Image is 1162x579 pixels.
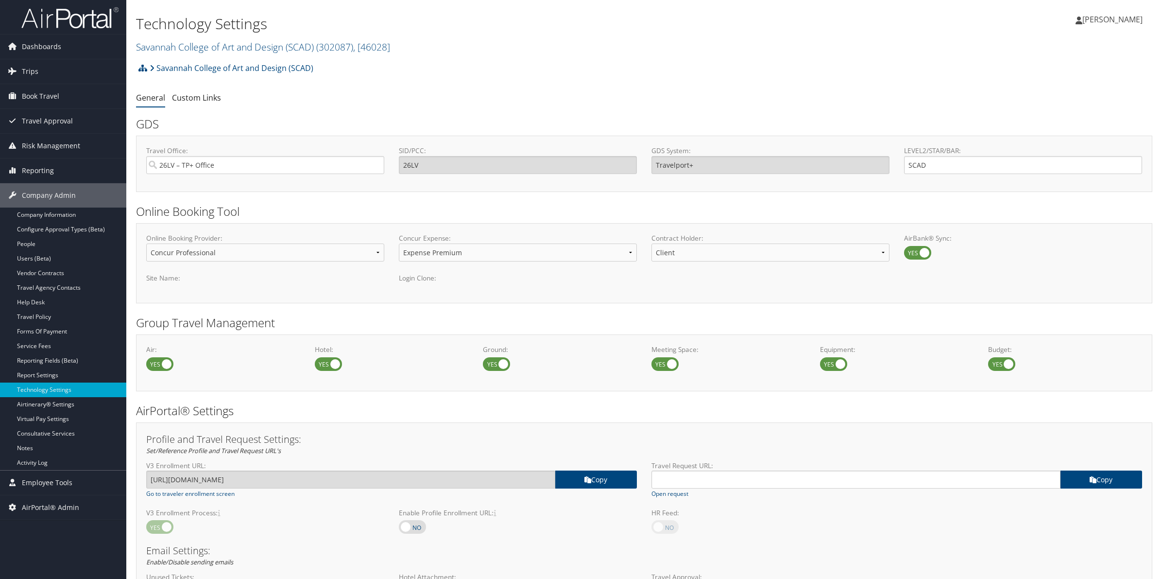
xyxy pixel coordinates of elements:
[150,58,313,78] a: Savannah College of Art and Design (SCAD)
[353,40,390,53] span: , [ 46028 ]
[1076,5,1152,34] a: [PERSON_NAME]
[1082,14,1143,25] span: [PERSON_NAME]
[399,273,637,283] label: Login Clone:
[136,14,814,34] h1: Technology Settings
[172,92,221,103] a: Custom Links
[146,558,233,566] em: Enable/Disable sending emails
[146,490,235,498] a: Go to traveler enrollment screen
[651,146,889,156] label: GDS System:
[904,246,931,260] label: AirBank® Sync
[146,233,384,243] label: Online Booking Provider:
[316,40,353,53] span: ( 302087 )
[651,345,805,354] label: Meeting Space:
[399,508,637,518] label: Enable Profile Enrollment URL:
[651,461,1142,471] label: Travel Request URL:
[904,233,1142,243] label: AirBank® Sync:
[136,116,1145,132] h2: GDS
[483,345,637,354] label: Ground:
[136,40,390,53] a: Savannah College of Art and Design (SCAD)
[146,546,1142,556] h3: Email Settings:
[146,273,384,283] label: Site Name:
[21,6,119,29] img: airportal-logo.png
[904,146,1142,156] label: LEVEL2/STAR/BAR:
[146,508,384,518] label: V3 Enrollment Process:
[22,495,79,520] span: AirPortal® Admin
[22,59,38,84] span: Trips
[651,508,889,518] label: HR Feed:
[22,471,72,495] span: Employee Tools
[22,158,54,183] span: Reporting
[136,403,1152,419] h2: AirPortal® Settings
[555,471,637,489] a: copy
[146,146,384,156] label: Travel Office:
[136,315,1152,331] h2: Group Travel Management
[146,461,637,471] label: V3 Enrollment URL:
[22,183,76,208] span: Company Admin
[651,233,889,243] label: Contract Holder:
[988,345,1142,354] label: Budget:
[399,146,637,156] label: SID/PCC:
[22,84,59,108] span: Book Travel
[146,446,281,455] em: Set/Reference Profile and Travel Request URL's
[820,345,974,354] label: Equipment:
[315,345,469,354] label: Hotel:
[399,233,637,243] label: Concur Expense:
[22,35,61,59] span: Dashboards
[136,92,165,103] a: General
[146,345,300,354] label: Air:
[136,203,1152,220] h2: Online Booking Tool
[22,109,73,133] span: Travel Approval
[22,134,80,158] span: Risk Management
[1060,471,1142,489] a: copy
[651,490,688,498] a: Open request
[146,435,1142,444] h3: Profile and Travel Request Settings:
